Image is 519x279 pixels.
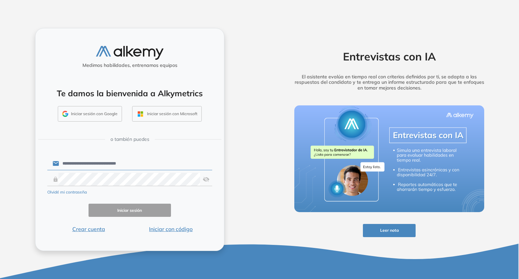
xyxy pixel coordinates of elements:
button: Iniciar sesión con Google [58,106,122,122]
h2: Entrevistas con IA [284,50,495,63]
h4: Te damos la bienvenida a Alkymetrics [44,88,215,98]
button: Crear cuenta [47,225,130,233]
button: Iniciar sesión con Microsoft [132,106,202,122]
span: o también puedes [110,136,149,143]
img: GMAIL_ICON [62,111,68,117]
img: asd [203,173,209,186]
iframe: Chat Widget [398,201,519,279]
h5: El asistente evalúa en tiempo real con criterios definidos por ti, se adapta a las respuestas del... [284,74,495,91]
button: Olvidé mi contraseña [47,189,87,195]
button: Leer nota [363,224,416,237]
img: img-more-info [294,105,484,212]
button: Iniciar con código [130,225,212,233]
h5: Medimos habilidades, entrenamos equipos [38,62,221,68]
button: Iniciar sesión [89,204,171,217]
div: Widget de chat [398,201,519,279]
img: logo-alkemy [96,46,164,60]
img: OUTLOOK_ICON [137,110,144,118]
